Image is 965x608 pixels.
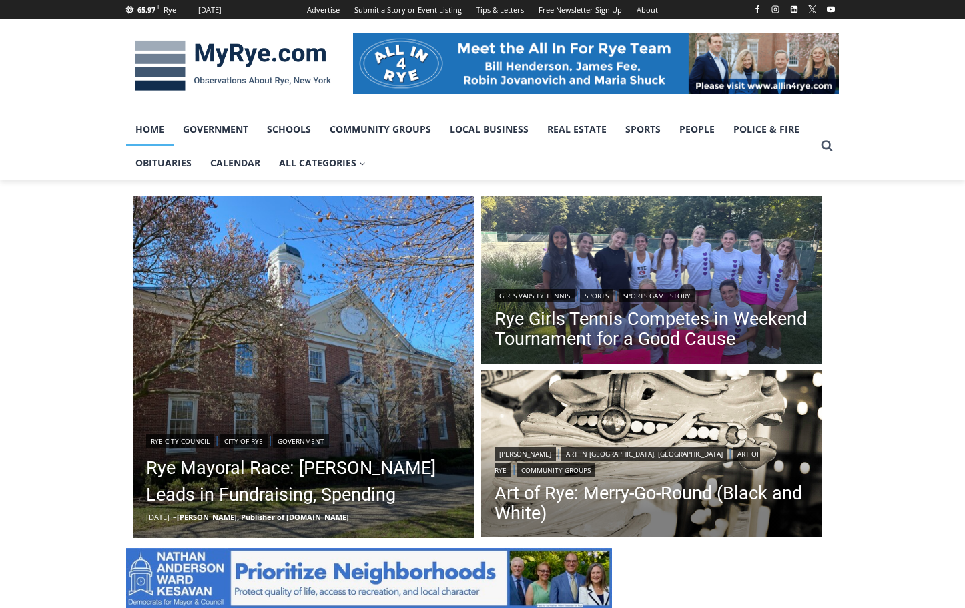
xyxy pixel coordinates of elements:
[146,454,461,508] a: Rye Mayoral Race: [PERSON_NAME] Leads in Fundraising, Spending
[495,289,575,302] a: Girls Varsity Tennis
[815,134,839,158] button: View Search Form
[126,113,815,180] nav: Primary Navigation
[133,196,474,538] img: Rye City Hall Rye, NY
[146,434,214,448] a: Rye City Council
[616,113,670,146] a: Sports
[804,1,820,17] a: X
[320,113,440,146] a: Community Groups
[126,146,201,180] a: Obituaries
[481,370,823,541] img: [PHOTO: Merry-Go-Round (Black and White). Lights blur in the background as the horses spin. By Jo...
[177,512,349,522] a: [PERSON_NAME], Publisher of [DOMAIN_NAME]
[174,113,258,146] a: Government
[481,370,823,541] a: Read More Art of Rye: Merry-Go-Round (Black and White)
[724,113,809,146] a: Police & Fire
[146,512,170,522] time: [DATE]
[561,447,727,461] a: Art in [GEOGRAPHIC_DATA], [GEOGRAPHIC_DATA]
[440,113,538,146] a: Local Business
[258,113,320,146] a: Schools
[619,289,695,302] a: Sports Game Story
[353,33,839,93] img: All in for Rye
[495,483,810,523] a: Art of Rye: Merry-Go-Round (Black and White)
[749,1,765,17] a: Facebook
[580,289,613,302] a: Sports
[137,5,155,15] span: 65.97
[481,196,823,367] img: (PHOTO: The top Rye Girls Varsity Tennis team poses after the Georgia Williams Memorial Scholarsh...
[495,444,810,477] div: | | |
[126,31,340,101] img: MyRye.com
[517,463,595,477] a: Community Groups
[495,286,810,302] div: | |
[173,512,177,522] span: –
[767,1,783,17] a: Instagram
[495,309,810,349] a: Rye Girls Tennis Competes in Weekend Tournament for a Good Cause
[670,113,724,146] a: People
[201,146,270,180] a: Calendar
[126,113,174,146] a: Home
[146,432,461,448] div: | |
[273,434,329,448] a: Government
[279,156,366,170] span: All Categories
[823,1,839,17] a: YouTube
[133,196,474,538] a: Read More Rye Mayoral Race: Henderson Leads in Fundraising, Spending
[270,146,375,180] a: All Categories
[198,4,222,16] div: [DATE]
[786,1,802,17] a: Linkedin
[481,196,823,367] a: Read More Rye Girls Tennis Competes in Weekend Tournament for a Good Cause
[220,434,268,448] a: City of Rye
[495,447,556,461] a: [PERSON_NAME]
[538,113,616,146] a: Real Estate
[157,3,160,10] span: F
[164,4,176,16] div: Rye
